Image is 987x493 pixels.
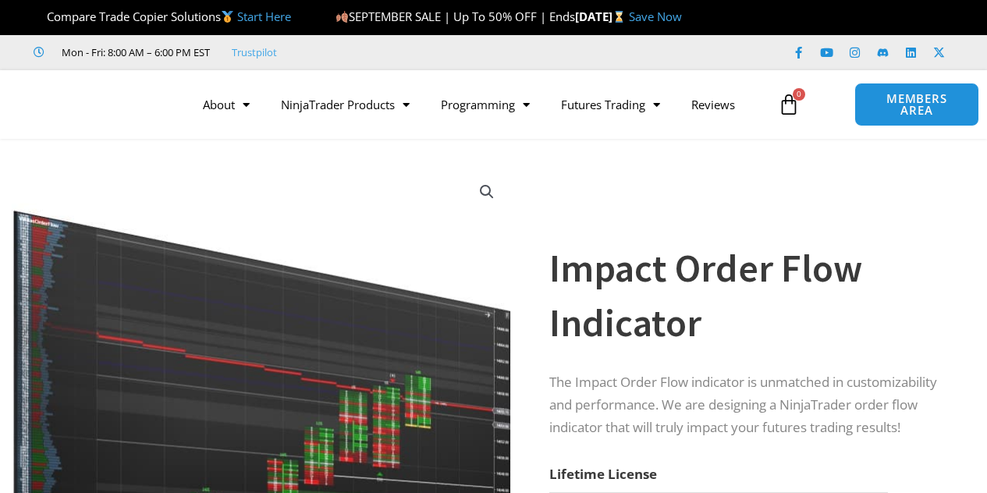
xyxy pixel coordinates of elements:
[629,9,682,24] a: Save Now
[549,241,949,350] h1: Impact Order Flow Indicator
[336,9,575,24] span: SEPTEMBER SALE | Up To 50% OFF | Ends
[676,87,751,122] a: Reviews
[237,9,291,24] a: Start Here
[549,465,657,483] label: Lifetime License
[34,11,46,23] img: 🏆
[222,11,233,23] img: 🥇
[187,87,265,122] a: About
[549,371,949,439] p: The Impact Order Flow indicator is unmatched in customizability and performance. We are designing...
[58,43,210,62] span: Mon - Fri: 8:00 AM – 6:00 PM EST
[232,43,277,62] a: Trustpilot
[871,93,962,116] span: MEMBERS AREA
[187,87,770,122] nav: Menu
[336,11,348,23] img: 🍂
[473,178,501,206] a: View full-screen image gallery
[613,11,625,23] img: ⌛
[575,9,629,24] strong: [DATE]
[793,88,805,101] span: 0
[854,83,978,126] a: MEMBERS AREA
[15,76,183,133] img: LogoAI | Affordable Indicators – NinjaTrader
[425,87,545,122] a: Programming
[754,82,823,127] a: 0
[265,87,425,122] a: NinjaTrader Products
[34,9,291,24] span: Compare Trade Copier Solutions
[545,87,676,122] a: Futures Trading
